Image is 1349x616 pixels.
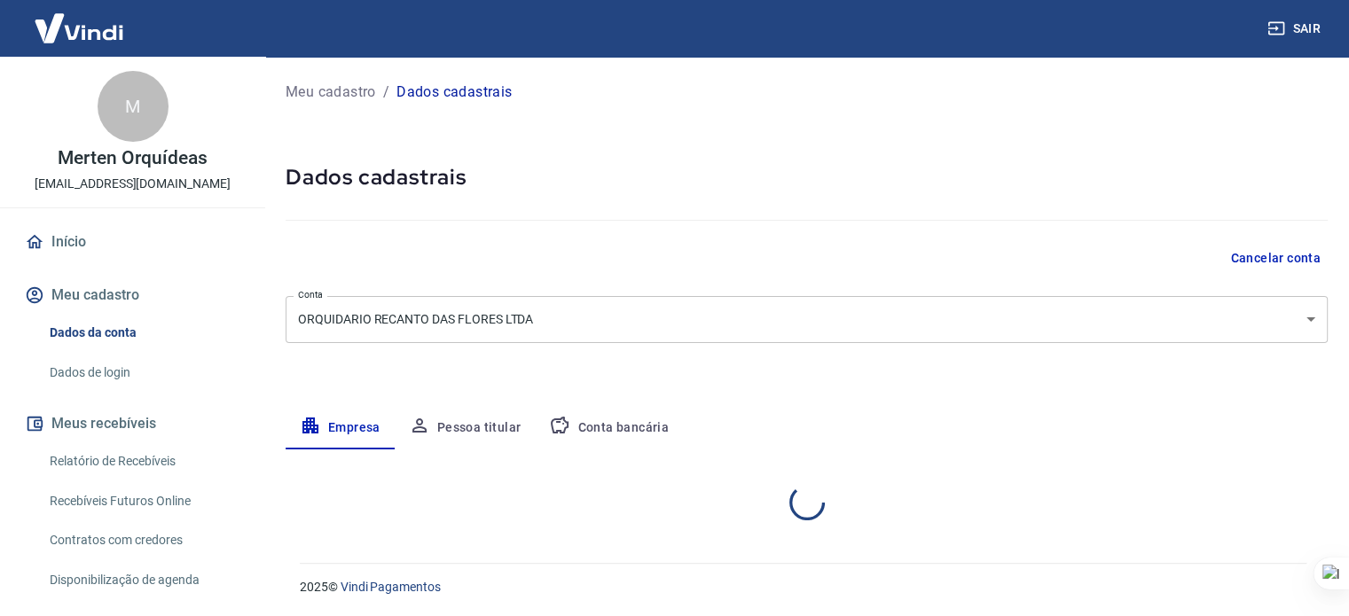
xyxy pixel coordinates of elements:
[21,1,137,55] img: Vindi
[98,71,169,142] div: M
[43,443,244,480] a: Relatório de Recebíveis
[1223,242,1328,275] button: Cancelar conta
[341,580,441,594] a: Vindi Pagamentos
[21,276,244,315] button: Meu cadastro
[43,483,244,519] a: Recebíveis Futuros Online
[535,407,683,449] button: Conta bancária
[35,175,231,193] p: [EMAIL_ADDRESS][DOMAIN_NAME]
[300,578,1306,597] p: 2025 ©
[383,82,389,103] p: /
[286,163,1328,191] h5: Dados cadastrais
[43,522,244,558] a: Contratos com credores
[43,315,244,351] a: Dados da conta
[43,355,244,391] a: Dados de login
[286,296,1328,343] div: ORQUIDARIO RECANTO DAS FLORES LTDA
[286,407,395,449] button: Empresa
[395,407,536,449] button: Pessoa titular
[396,82,512,103] p: Dados cadastrais
[43,562,244,598] a: Disponibilização de agenda
[58,149,207,168] p: Merten Orquídeas
[21,404,244,443] button: Meus recebíveis
[286,82,376,103] a: Meu cadastro
[1264,12,1328,45] button: Sair
[298,288,323,301] label: Conta
[21,222,244,261] a: Início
